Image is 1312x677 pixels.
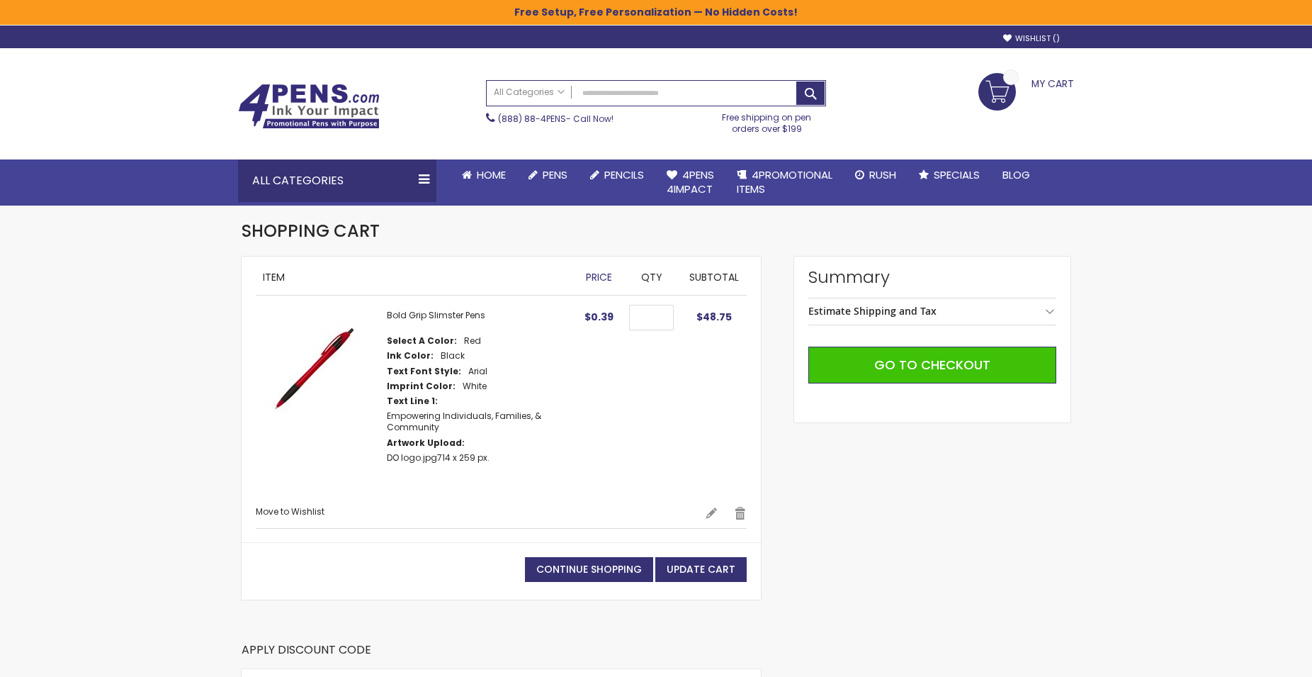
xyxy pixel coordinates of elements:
button: Go to Checkout [808,347,1056,384]
dd: Red [464,335,481,347]
span: Home [477,167,506,182]
dd: Arial [468,366,487,377]
strong: Summary [808,266,1056,289]
span: Pencils [604,167,644,182]
span: Blog [1002,167,1030,182]
span: Rush [869,167,896,182]
span: Price [586,270,612,284]
a: Wishlist [1003,33,1060,44]
strong: Estimate Shipping and Tax [808,304,937,318]
div: All Categories [238,160,436,202]
a: 4PROMOTIONALITEMS [725,160,844,206]
span: Shopping Cart [242,219,380,242]
span: All Categories [494,86,565,98]
dt: Text Line 1 [387,396,438,407]
span: Specials [934,167,980,182]
a: 4Pens4impact [655,160,725,206]
a: All Categories [487,81,572,104]
span: Item [263,270,285,284]
dt: Ink Color [387,350,434,362]
a: Bold Grip Slimster Pens [387,309,485,321]
dd: 714 x 259 px. [387,452,490,464]
span: $48.75 [696,310,732,324]
span: Update Cart [667,562,735,576]
span: 4Pens 4impact [667,167,714,196]
span: Qty [641,270,662,284]
dd: Black [441,350,465,362]
span: $0.39 [584,310,613,324]
span: Continue Shopping [536,562,642,576]
span: Subtotal [689,270,739,284]
a: Rush [844,160,907,191]
a: Continue Shopping [525,557,653,582]
a: Pens [517,160,579,191]
a: Pencils [579,160,655,191]
dt: Imprint Color [387,381,456,392]
span: Pens [543,167,567,182]
img: Bold Gripped Slimster-Red [256,310,373,427]
img: 4Pens Custom Pens and Promotional Products [238,84,380,129]
span: - Call Now! [498,113,613,125]
span: 4PROMOTIONAL ITEMS [737,167,832,196]
a: Bold Gripped Slimster-Red [256,310,387,492]
a: Specials [907,160,991,191]
span: Go to Checkout [874,356,990,374]
a: Blog [991,160,1041,191]
button: Update Cart [655,557,747,582]
a: (888) 88-4PENS [498,113,566,125]
div: Free shipping on pen orders over $199 [708,106,827,135]
a: DO logo.jpg [387,452,437,464]
dt: Text Font Style [387,366,461,377]
strong: Apply Discount Code [242,642,371,668]
dt: Artwork Upload [387,437,465,449]
dt: Select A Color [387,335,457,347]
dd: Empowering Individuals, Families, & Community [387,410,571,433]
a: Move to Wishlist [256,505,324,517]
dd: White [463,381,487,392]
a: Home [451,160,517,191]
